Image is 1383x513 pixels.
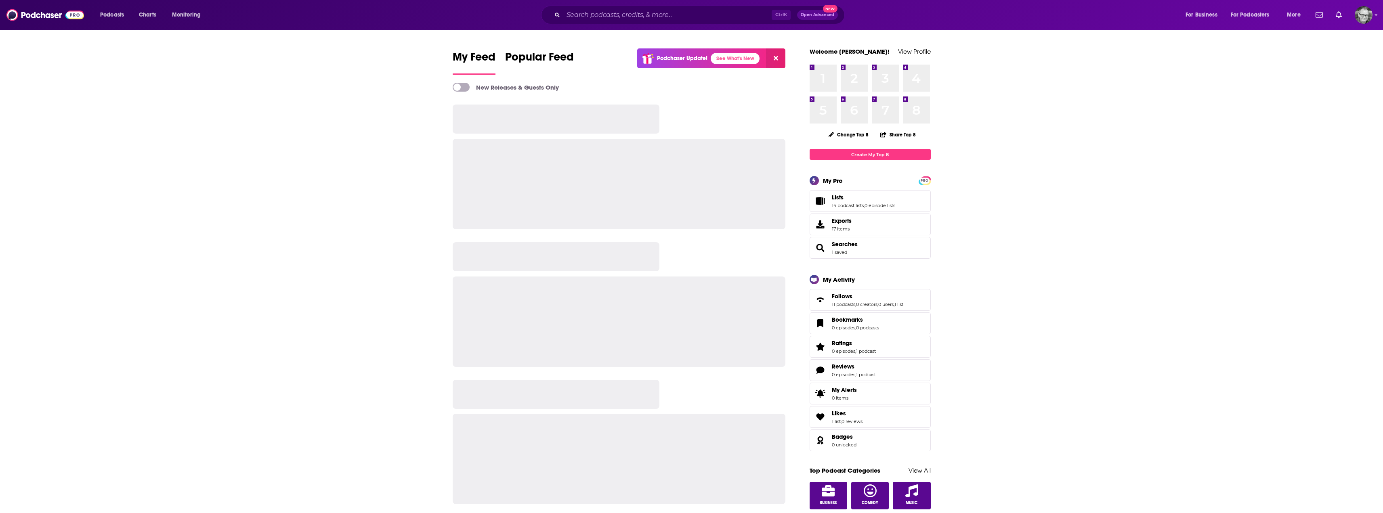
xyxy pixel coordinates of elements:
a: Popular Feed [505,50,574,75]
span: Open Advanced [801,13,834,17]
span: Lists [832,194,844,201]
a: Lists [812,195,829,207]
span: Exports [812,219,829,230]
span: Likes [810,406,931,428]
a: Searches [832,241,858,248]
span: For Podcasters [1231,9,1270,21]
span: Logged in as wilsonrcraig [1355,6,1373,24]
span: PRO [920,178,930,184]
span: Follows [810,289,931,311]
div: Search podcasts, credits, & more... [549,6,852,24]
span: Reviews [810,359,931,381]
a: Create My Top 8 [810,149,931,160]
span: , [855,348,856,354]
a: 1 podcast [856,372,876,377]
span: Bookmarks [832,316,863,323]
span: My Alerts [832,386,857,394]
span: Popular Feed [505,50,574,69]
a: View All [909,467,931,474]
a: PRO [920,177,930,183]
span: Ratings [810,336,931,358]
a: Exports [810,214,931,235]
span: Charts [139,9,156,21]
span: Bookmarks [810,312,931,334]
a: 1 saved [832,249,847,255]
a: 0 episodes [832,348,855,354]
span: For Business [1186,9,1217,21]
a: Music [893,482,931,509]
a: 0 creators [856,302,877,307]
a: Lists [832,194,895,201]
span: Searches [810,237,931,259]
span: , [855,302,856,307]
a: 14 podcast lists [832,203,864,208]
span: Badges [832,433,853,440]
span: 17 items [832,226,852,232]
a: Badges [832,433,856,440]
span: Lists [810,190,931,212]
span: 0 items [832,395,857,401]
a: Business [810,482,848,509]
div: My Pro [823,177,843,184]
a: Top Podcast Categories [810,467,880,474]
a: View Profile [898,48,931,55]
a: Podchaser - Follow, Share and Rate Podcasts [6,7,84,23]
a: Follows [832,293,903,300]
p: Podchaser Update! [657,55,707,62]
span: , [894,302,894,307]
a: 0 reviews [842,419,863,424]
span: Music [906,500,917,505]
a: 0 users [878,302,894,307]
button: open menu [1180,8,1228,21]
span: Business [820,500,837,505]
a: Reviews [832,363,876,370]
a: Likes [812,411,829,423]
a: 0 podcasts [856,325,879,331]
button: Open AdvancedNew [797,10,838,20]
button: open menu [1226,8,1281,21]
button: open menu [166,8,211,21]
input: Search podcasts, credits, & more... [563,8,772,21]
span: , [864,203,865,208]
span: Exports [832,217,852,224]
a: Badges [812,435,829,446]
span: My Alerts [812,388,829,399]
span: My Feed [453,50,495,69]
span: , [855,325,856,331]
span: Reviews [832,363,854,370]
button: Share Top 8 [880,127,916,142]
a: 0 episodes [832,325,855,331]
div: My Activity [823,276,855,283]
a: Reviews [812,364,829,376]
button: Change Top 8 [824,130,874,140]
a: Bookmarks [832,316,879,323]
span: Podcasts [100,9,124,21]
span: , [841,419,842,424]
span: Likes [832,410,846,417]
span: More [1287,9,1301,21]
a: Comedy [851,482,889,509]
a: Follows [812,294,829,306]
a: My Alerts [810,383,931,404]
span: Badges [810,429,931,451]
a: Ratings [812,341,829,352]
a: 0 episodes [832,372,855,377]
a: Show notifications dropdown [1312,8,1326,22]
span: New [823,5,837,13]
a: Charts [134,8,161,21]
a: Searches [812,242,829,253]
a: My Feed [453,50,495,75]
a: 0 unlocked [832,442,856,448]
span: Ratings [832,339,852,347]
a: See What's New [711,53,760,64]
a: Show notifications dropdown [1333,8,1345,22]
a: Likes [832,410,863,417]
a: Bookmarks [812,318,829,329]
span: Ctrl K [772,10,791,20]
button: open menu [1281,8,1311,21]
img: User Profile [1355,6,1373,24]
